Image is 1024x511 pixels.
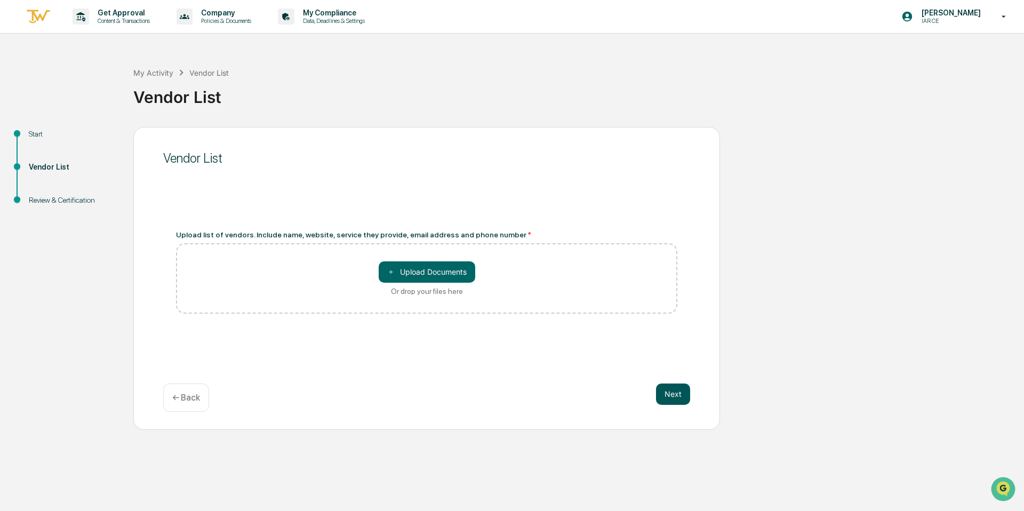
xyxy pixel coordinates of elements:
img: 1746055101610-c473b297-6a78-478c-a979-82029cc54cd1 [11,82,30,101]
span: Preclearance [21,134,69,145]
p: Policies & Documents [193,17,257,25]
p: [PERSON_NAME] [913,9,986,17]
button: Next [656,384,690,405]
span: Data Lookup [21,155,67,165]
p: Content & Transactions [89,17,155,25]
div: Start new chat [36,82,175,92]
iframe: Open customer support [990,476,1019,505]
div: Vendor List [163,150,690,166]
img: logo [26,8,51,26]
div: Start [29,129,116,140]
div: Vendor List [133,79,1019,107]
p: IAR CE [913,17,986,25]
div: Vendor List [189,68,229,77]
a: 🖐️Preclearance [6,130,73,149]
a: 🗄️Attestations [73,130,137,149]
p: Data, Deadlines & Settings [294,17,370,25]
div: Or drop your files here [391,287,463,296]
a: 🔎Data Lookup [6,150,71,170]
button: Start new chat [181,85,194,98]
div: 🖐️ [11,135,19,144]
p: Get Approval [89,9,155,17]
span: Attestations [88,134,132,145]
button: Or drop your files here [379,261,475,283]
span: Pylon [106,181,129,189]
div: Upload list of vendors. Include name, website, service they provide, email address and phone number [176,230,677,239]
a: Powered byPylon [75,180,129,189]
span: ＋ [387,267,395,277]
div: 🔎 [11,156,19,164]
p: How can we help? [11,22,194,39]
div: 🗄️ [77,135,86,144]
div: We're available if you need us! [36,92,135,101]
div: My Activity [133,68,173,77]
div: Vendor List [29,162,116,173]
p: My Compliance [294,9,370,17]
p: Company [193,9,257,17]
p: ← Back [172,393,200,403]
div: Review & Certification [29,195,116,206]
